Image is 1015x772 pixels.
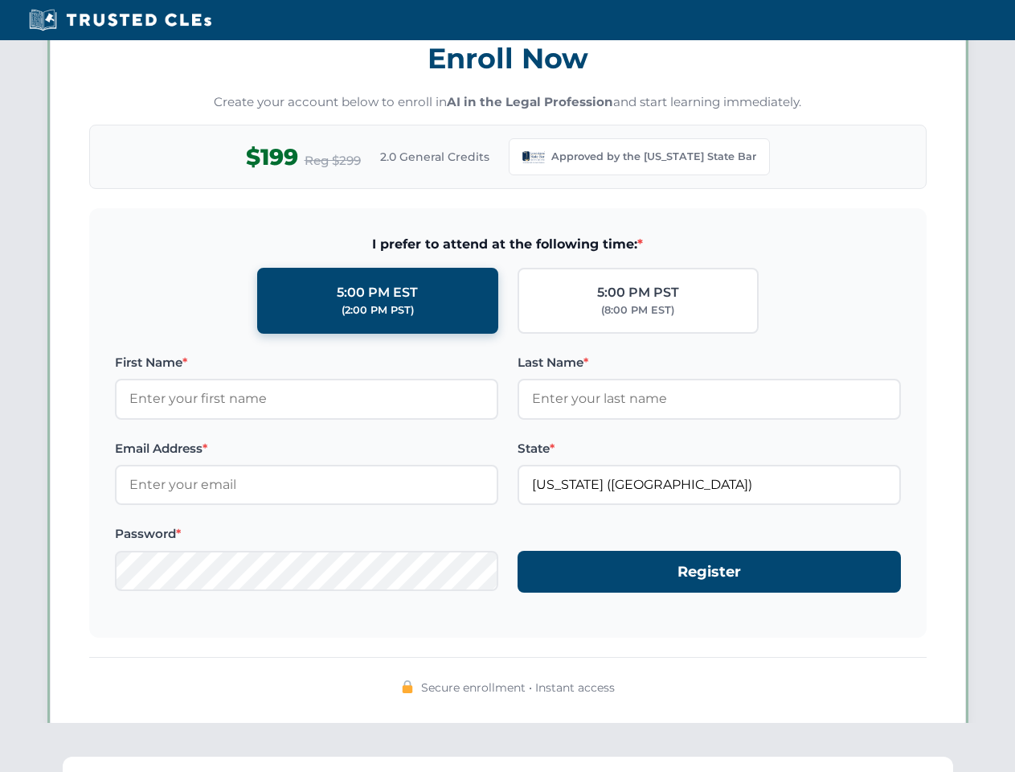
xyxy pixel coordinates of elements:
[115,465,498,505] input: Enter your email
[518,439,901,458] label: State
[518,465,901,505] input: Louisiana (LA)
[518,379,901,419] input: Enter your last name
[24,8,216,32] img: Trusted CLEs
[447,94,613,109] strong: AI in the Legal Profession
[337,282,418,303] div: 5:00 PM EST
[401,680,414,693] img: 🔒
[522,146,545,168] img: Louisiana State Bar
[89,33,927,84] h3: Enroll Now
[342,302,414,318] div: (2:00 PM PST)
[115,353,498,372] label: First Name
[305,151,361,170] span: Reg $299
[601,302,674,318] div: (8:00 PM EST)
[115,439,498,458] label: Email Address
[518,551,901,593] button: Register
[115,524,498,544] label: Password
[380,148,489,166] span: 2.0 General Credits
[551,149,756,165] span: Approved by the [US_STATE] State Bar
[597,282,679,303] div: 5:00 PM PST
[115,379,498,419] input: Enter your first name
[518,353,901,372] label: Last Name
[115,234,901,255] span: I prefer to attend at the following time:
[89,93,927,112] p: Create your account below to enroll in and start learning immediately.
[246,139,298,175] span: $199
[421,679,615,696] span: Secure enrollment • Instant access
